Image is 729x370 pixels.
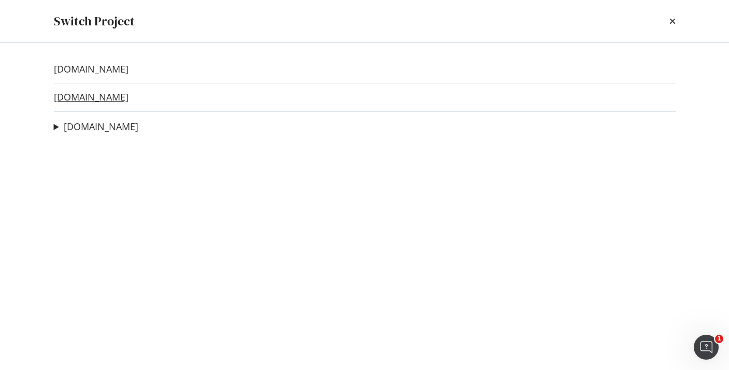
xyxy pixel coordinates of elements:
[54,120,138,134] summary: [DOMAIN_NAME]
[64,121,138,132] a: [DOMAIN_NAME]
[54,12,135,30] div: Switch Project
[54,92,128,103] a: [DOMAIN_NAME]
[669,12,676,30] div: times
[694,335,719,360] iframe: Intercom live chat
[715,335,723,343] span: 1
[54,64,128,75] a: [DOMAIN_NAME]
